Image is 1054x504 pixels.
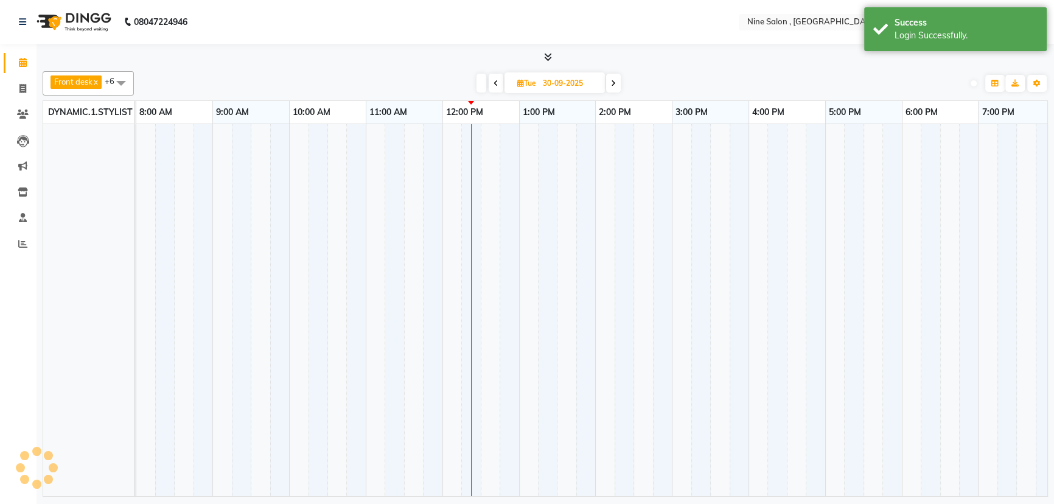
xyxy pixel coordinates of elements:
[672,103,711,121] a: 3:00 PM
[366,103,410,121] a: 11:00 AM
[31,5,114,39] img: logo
[213,103,252,121] a: 9:00 AM
[443,103,486,121] a: 12:00 PM
[895,29,1038,42] div: Login Successfully.
[539,74,600,93] input: 2025-09-30
[54,77,92,86] span: Front desk
[134,5,187,39] b: 08047224946
[92,77,98,86] a: x
[596,103,634,121] a: 2:00 PM
[895,16,1038,29] div: Success
[749,103,787,121] a: 4:00 PM
[48,107,133,117] span: DYNAMIC.1.STYLIST
[514,79,539,88] span: Tue
[136,103,175,121] a: 8:00 AM
[826,103,864,121] a: 5:00 PM
[902,103,941,121] a: 6:00 PM
[520,103,558,121] a: 1:00 PM
[105,76,124,86] span: +6
[290,103,333,121] a: 10:00 AM
[979,103,1017,121] a: 7:00 PM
